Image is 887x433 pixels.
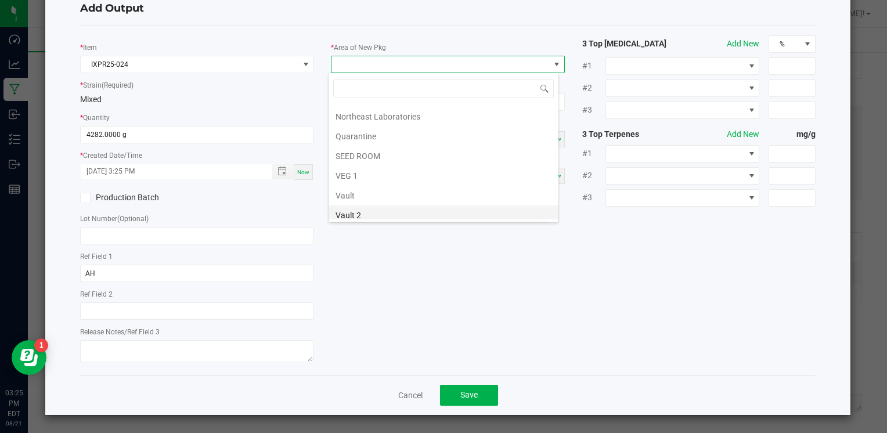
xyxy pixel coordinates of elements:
label: Ref Field 2 [80,289,113,300]
iframe: Resource center unread badge [34,338,48,352]
span: #3 [582,192,605,204]
li: Quarantine [329,127,558,146]
label: Quantity [83,113,110,123]
label: Lot Number [80,214,149,224]
span: #2 [582,82,605,94]
button: Add New [727,128,759,140]
li: VEG 1 [329,166,558,186]
li: Northeast Laboratories [329,107,558,127]
span: % [769,36,800,52]
button: Add New [727,38,759,50]
li: SEED ROOM [329,146,558,166]
span: Now [297,169,309,175]
strong: mg/g [769,128,815,140]
label: Strain [83,80,134,91]
span: (Optional) [117,215,149,223]
span: #2 [582,169,605,182]
span: #3 [582,104,605,116]
iframe: Resource center [12,340,46,375]
input: Created Datetime [81,164,259,179]
li: Vault [329,186,558,205]
span: IXPR25-024 [81,56,298,73]
label: Ref Field 1 [80,251,113,262]
label: Created Date/Time [83,150,142,161]
label: Area of New Pkg [334,42,386,53]
span: #1 [582,147,605,160]
span: Mixed [80,95,102,104]
label: Production Batch [80,192,188,204]
span: Toggle popup [272,164,295,179]
button: Save [440,385,498,406]
h4: Add Output [80,1,816,16]
span: #1 [582,60,605,72]
strong: 3 Top [MEDICAL_DATA] [582,38,676,50]
span: (Required) [102,81,134,89]
li: Vault 2 [329,205,558,225]
label: Item [83,42,97,53]
label: Release Notes/Ref Field 3 [80,327,160,337]
a: Cancel [398,389,423,401]
span: Save [460,390,478,399]
strong: 3 Top Terpenes [582,128,676,140]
